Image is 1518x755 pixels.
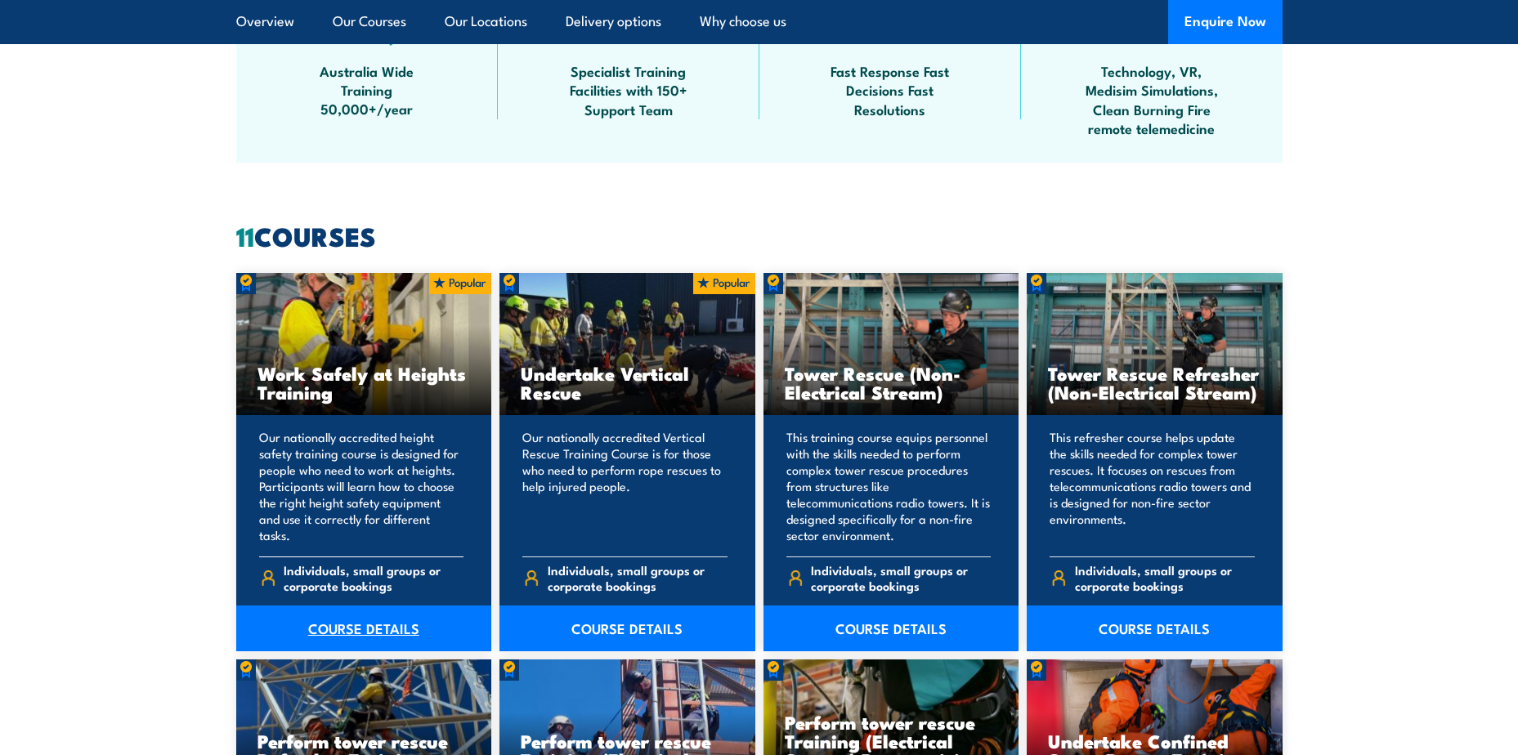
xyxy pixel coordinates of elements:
[1050,429,1255,543] p: This refresher course helps update the skills needed for complex tower rescues. It focuses on res...
[257,364,471,401] h3: Work Safely at Heights Training
[293,61,441,118] span: Australia Wide Training 50,000+/year
[555,61,702,118] span: Specialist Training Facilities with 150+ Support Team
[236,215,254,256] strong: 11
[499,605,755,651] a: COURSE DETAILS
[521,364,734,401] h3: Undertake Vertical Rescue
[817,61,964,118] span: Fast Response Fast Decisions Fast Resolutions
[548,562,728,593] span: Individuals, small groups or corporate bookings
[811,562,991,593] span: Individuals, small groups or corporate bookings
[1048,364,1261,401] h3: Tower Rescue Refresher (Non-Electrical Stream)
[259,429,464,543] p: Our nationally accredited height safety training course is designed for people who need to work a...
[785,364,998,401] h3: Tower Rescue (Non-Electrical Stream)
[522,429,728,543] p: Our nationally accredited Vertical Rescue Training Course is for those who need to perform rope r...
[236,605,492,651] a: COURSE DETAILS
[763,605,1019,651] a: COURSE DETAILS
[786,429,992,543] p: This training course equips personnel with the skills needed to perform complex tower rescue proc...
[1075,562,1255,593] span: Individuals, small groups or corporate bookings
[236,224,1283,247] h2: COURSES
[1078,61,1225,138] span: Technology, VR, Medisim Simulations, Clean Burning Fire remote telemedicine
[1027,605,1283,651] a: COURSE DETAILS
[284,562,463,593] span: Individuals, small groups or corporate bookings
